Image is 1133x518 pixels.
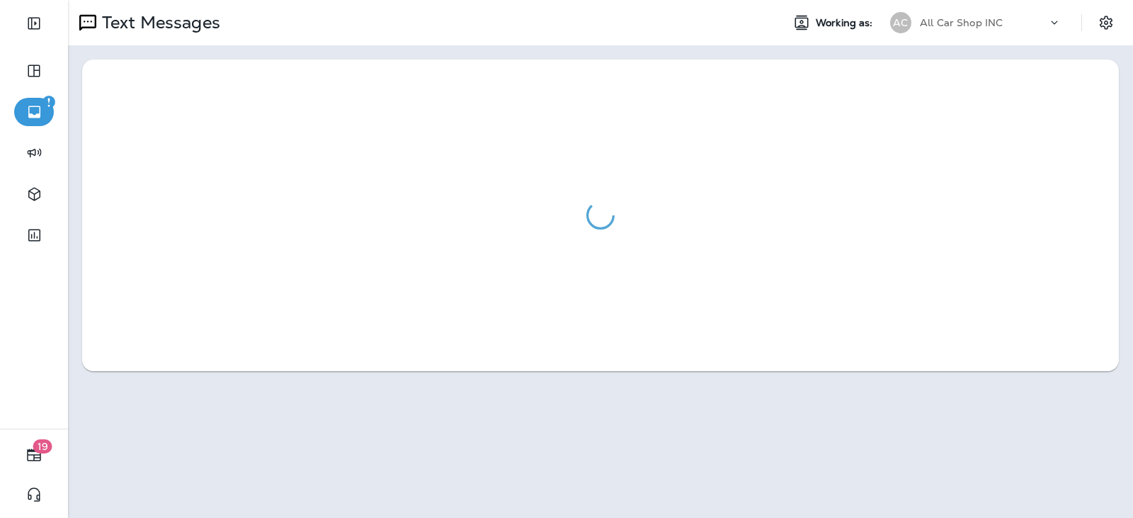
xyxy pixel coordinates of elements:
[14,441,54,469] button: 19
[33,439,52,454] span: 19
[14,9,54,38] button: Expand Sidebar
[1093,10,1119,35] button: Settings
[890,12,911,33] div: AC
[96,12,220,33] p: Text Messages
[816,17,876,29] span: Working as:
[920,17,1003,28] p: All Car Shop INC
